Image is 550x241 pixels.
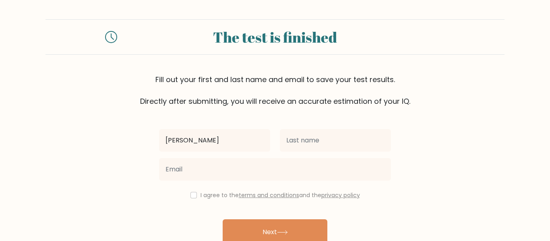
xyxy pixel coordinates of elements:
[201,191,360,199] label: I agree to the and the
[159,129,270,152] input: First name
[127,26,423,48] div: The test is finished
[280,129,391,152] input: Last name
[321,191,360,199] a: privacy policy
[239,191,299,199] a: terms and conditions
[45,74,505,107] div: Fill out your first and last name and email to save your test results. Directly after submitting,...
[159,158,391,181] input: Email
